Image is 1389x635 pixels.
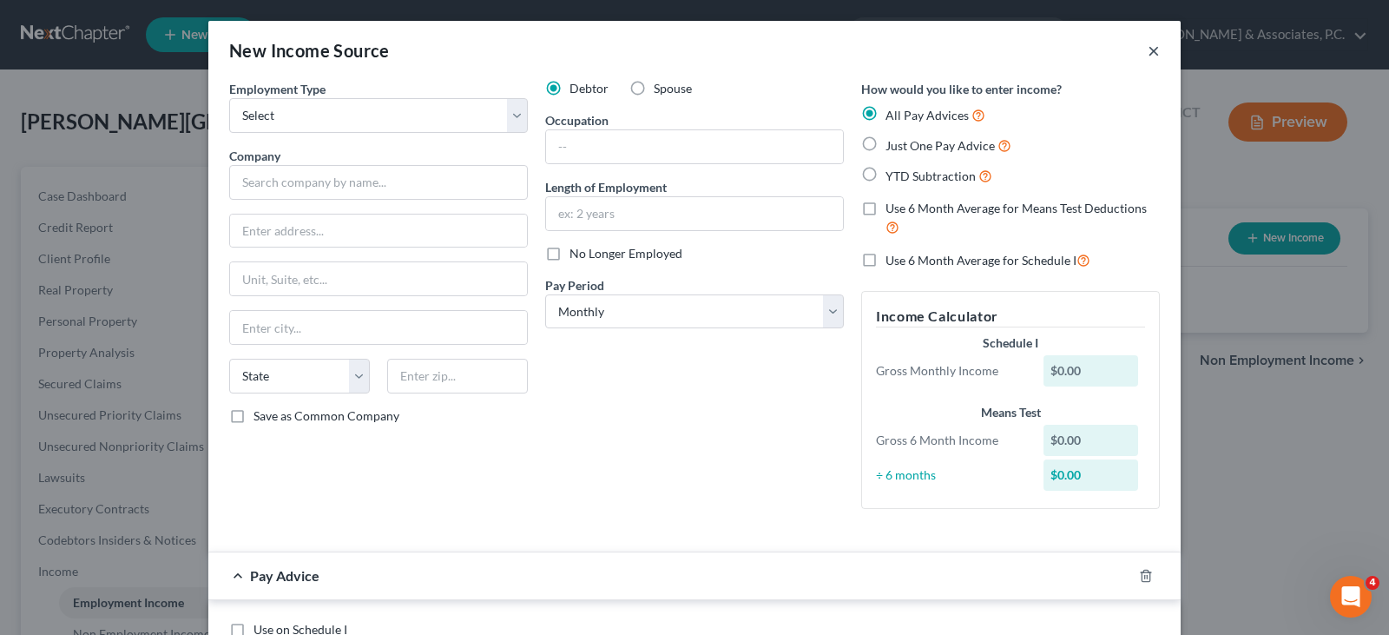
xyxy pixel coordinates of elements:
[867,466,1035,484] div: ÷ 6 months
[1043,355,1139,387] div: $0.00
[229,165,528,200] input: Search company by name...
[885,253,1076,268] span: Use 6 Month Average for Schedule I
[885,108,969,122] span: All Pay Advices
[876,334,1145,352] div: Schedule I
[229,38,390,63] div: New Income Source
[885,169,976,183] span: YTD Subtraction
[569,246,682,261] span: No Longer Employed
[1043,460,1139,491] div: $0.00
[1330,576,1372,618] iframe: Intercom live chat
[250,567,319,584] span: Pay Advice
[229,149,280,163] span: Company
[545,111,609,129] label: Occupation
[1366,576,1379,590] span: 4
[387,359,528,394] input: Enter zip...
[545,278,604,293] span: Pay Period
[546,197,843,230] input: ex: 2 years
[546,130,843,163] input: --
[1148,40,1160,61] button: ×
[867,362,1035,380] div: Gross Monthly Income
[569,81,609,96] span: Debtor
[1043,425,1139,456] div: $0.00
[876,306,1145,327] h5: Income Calculator
[230,311,527,344] input: Enter city...
[876,404,1145,421] div: Means Test
[230,215,527,248] input: Enter address...
[654,81,692,96] span: Spouse
[885,201,1147,215] span: Use 6 Month Average for Means Test Deductions
[861,80,1062,98] label: How would you like to enter income?
[867,432,1035,449] div: Gross 6 Month Income
[230,262,527,295] input: Unit, Suite, etc...
[545,178,667,196] label: Length of Employment
[229,82,326,96] span: Employment Type
[885,138,995,153] span: Just One Pay Advice
[253,408,399,423] span: Save as Common Company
